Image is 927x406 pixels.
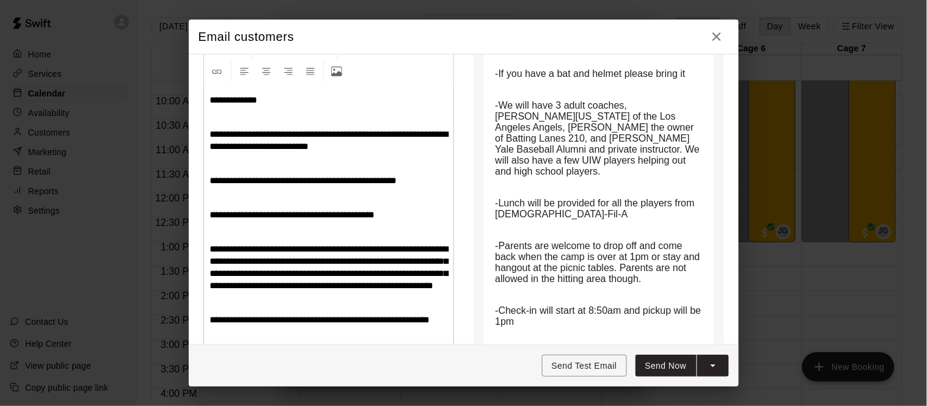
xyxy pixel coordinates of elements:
[496,198,698,219] span: -Lunch will be provided for all the players from [DEMOGRAPHIC_DATA]-Fil-A
[234,60,255,82] button: Left Align
[496,241,703,284] span: -Parents are welcome to drop off and come back when the camp is over at 1pm or stay and hangout a...
[278,60,299,82] button: Right Align
[326,60,347,82] button: Upload Image
[256,60,277,82] button: Center Align
[636,355,697,377] button: Send Now
[300,60,321,82] button: Justify Align
[496,305,704,327] span: -Check-in will start at 8:50am and pickup will be 1pm
[636,355,729,377] div: split button
[496,68,686,79] span: -If you have a bat and helmet please bring it
[542,355,627,377] button: Send Test Email
[496,100,703,176] span: -We will have 3 adult coaches, [PERSON_NAME][US_STATE] of the Los Angeles Angels, [PERSON_NAME] t...
[207,60,227,82] button: Insert Link
[199,29,295,45] h5: Email customers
